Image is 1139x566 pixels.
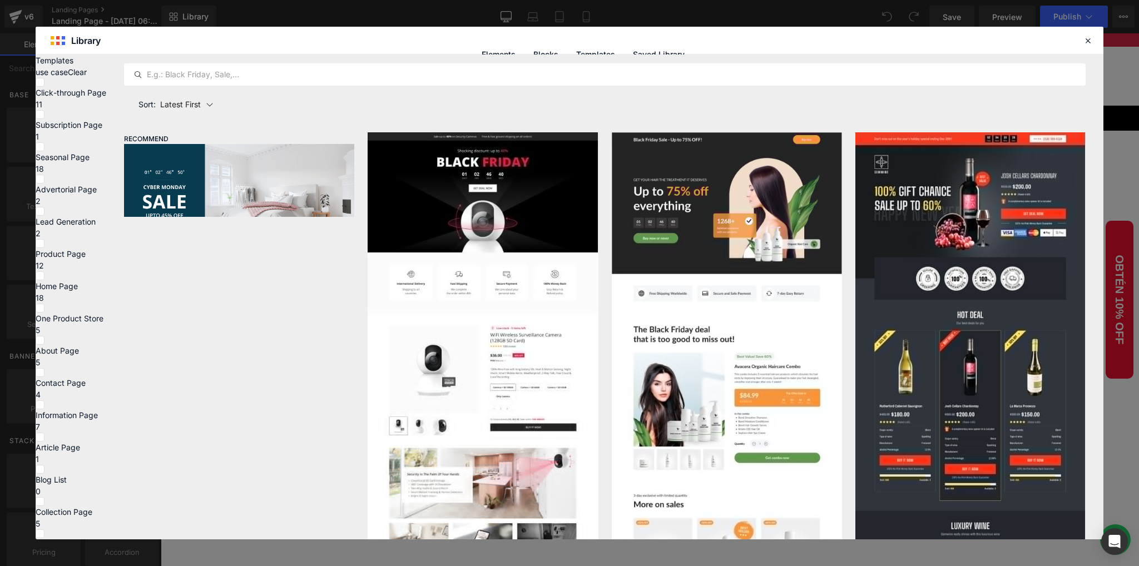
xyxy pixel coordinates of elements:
span: Seasonal Page [36,152,90,162]
span: DONDE COMPRAR [712,81,775,88]
span: ADITIVOS Y ACABADOS [237,81,318,88]
span: Carrito de compras [674,54,733,60]
h2: Library [71,34,101,47]
a: Templates [589,49,628,72]
p: or Drag & Drop elements from left sidebar [174,346,805,354]
p: 18 [36,163,106,175]
p: 12 [36,260,106,271]
span: 0 [742,51,746,63]
a: PINTURAS [169,72,226,97]
a: Blocks [546,49,571,72]
div: Open Intercom Messenger [1101,528,1128,555]
button: Latest FirstSort:Latest First [124,86,244,123]
p: 2 [36,195,106,207]
a: Explore Template [439,315,539,337]
a: Mi cuenta [764,53,795,61]
span: KITS [142,81,157,88]
span: Blog List [36,475,67,484]
input: E.g.: Black Friday, Sale,... [125,68,1085,81]
img: Angelus Brand Colombia [142,22,225,61]
a: MÁS [570,72,608,97]
a: RESTAURACION [432,72,509,97]
span: TINTES [397,81,421,88]
span: Subscription Page [36,120,102,130]
p: 18 [36,292,106,304]
span: Click-through Page [36,88,106,97]
span: / [798,53,800,61]
span: PINCELES [340,81,374,88]
span: Product Page [36,249,86,259]
span: One Product Store [36,314,103,323]
p: 11 [36,98,106,110]
span: MÁS [581,81,597,88]
span: VENTAS A MAYOREO [619,81,690,88]
span: About Page [36,346,79,355]
a: Registrarse [801,53,836,61]
span: use case [36,67,68,77]
span: Collection Page [36,507,92,517]
p: 5 [36,356,106,368]
input: Búsqueda [748,26,820,42]
p: 0 [36,485,106,497]
button: Búsqueda [820,26,837,42]
span: Home Page [36,281,78,291]
p: Templates [36,54,106,66]
span: Advertorial Page [36,185,97,194]
span: Article Page [36,443,80,452]
p: 5 [36,518,106,529]
p: 7 [36,421,106,433]
span: Lead Generation [36,217,96,226]
summary: Búsqueda [748,26,837,43]
a: Elements [494,49,528,72]
a: KITS [131,72,169,97]
span: RESTAURACION [443,81,498,88]
span: Clear [68,67,87,77]
a: Carrito de compras [658,51,750,63]
span: CONTACTO [521,81,559,88]
p: 1 [36,453,106,465]
p: Latest First [160,98,201,110]
a: ADITIVOS Y ACABADOS [226,72,329,97]
p: 2 [36,227,106,239]
span: RECOMMEND [124,135,169,143]
p: Start building your page [174,179,805,192]
a: DONDE COMPRAR [701,72,786,97]
a: TINTES [385,72,432,97]
p: 5 [36,324,106,336]
a: PINCELES [329,72,385,97]
a: VENTAS A MAYOREO [608,72,701,97]
span: PINTURAS [180,81,215,88]
p: 4 [36,389,106,400]
a: CONTACTO [509,72,570,97]
span: Information Page [36,410,98,420]
a: Saved Library [646,49,672,72]
span: Sort: [138,101,156,108]
a: Cerca [828,2,837,12]
span: Contact Page [36,378,86,388]
p: 1 [36,131,106,142]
